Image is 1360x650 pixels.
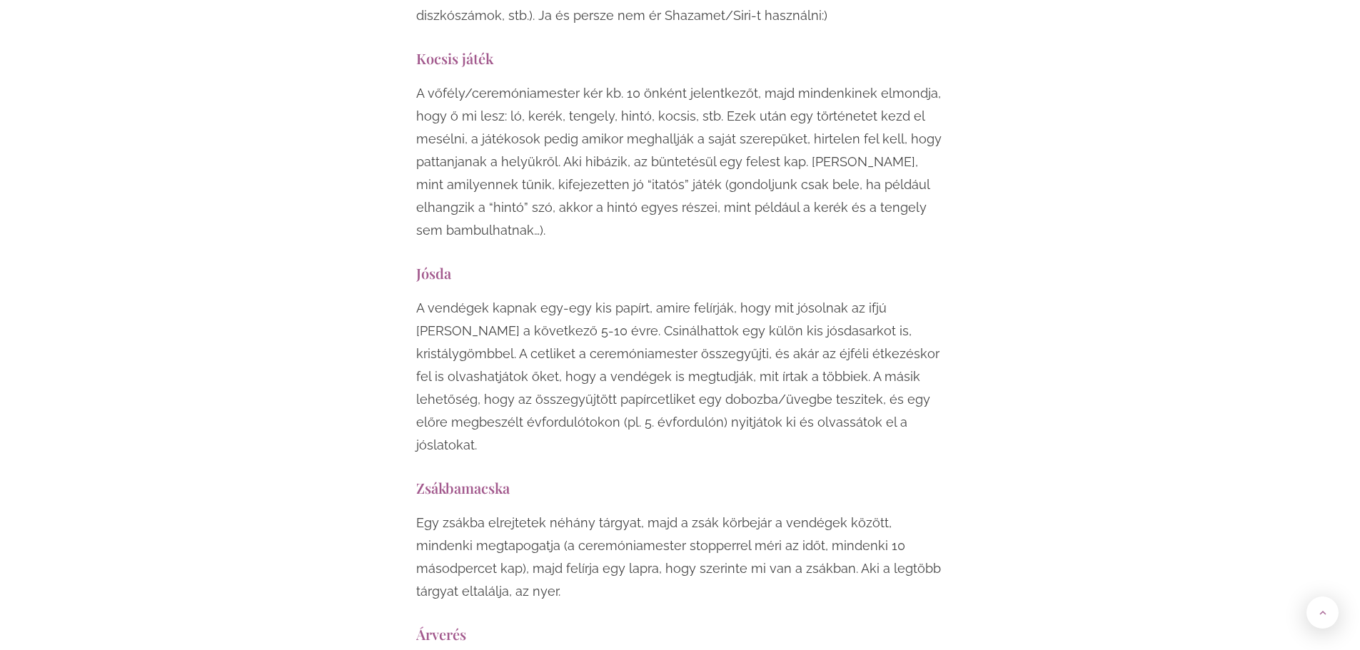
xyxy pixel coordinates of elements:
[416,297,945,457] p: A vendégek kapnak egy-egy kis papírt, amire felírják, hogy mit jósolnak az ifjú [PERSON_NAME] a k...
[416,82,945,242] p: A vőfély/ceremóniamester kér kb. 10 önként jelentkezőt, majd mindenkinek elmondja, hogy ő mi lesz...
[416,263,945,283] h3: Jósda
[416,49,945,68] h3: Kocsis játék
[416,624,945,644] h3: Árverés
[416,478,945,497] h3: Zsákbamacska
[416,512,945,603] p: Egy zsákba elrejtetek néhány tárgyat, majd a zsák körbejár a vendégek között, mindenki megtapogat...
